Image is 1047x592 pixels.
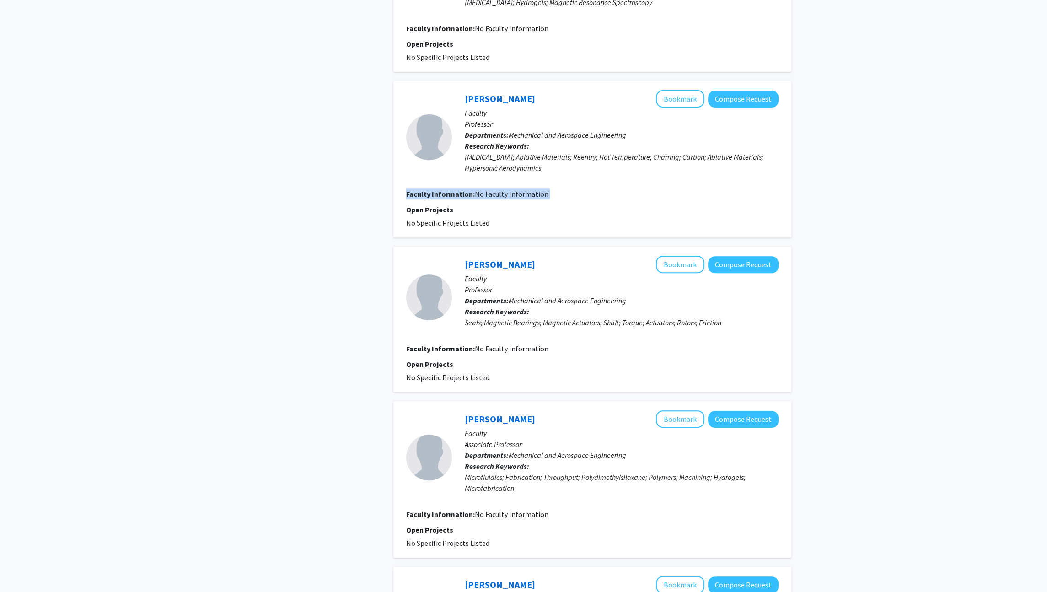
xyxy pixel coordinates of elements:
b: Research Keywords: [465,307,529,316]
a: [PERSON_NAME] [465,93,535,104]
b: Faculty Information: [406,510,475,519]
span: No Specific Projects Listed [406,218,489,227]
span: No Faculty Information [475,24,548,33]
p: Faculty [465,273,779,284]
span: Mechanical and Aerospace Engineering [509,296,626,305]
a: [PERSON_NAME] [465,413,535,425]
b: Departments: [465,296,509,305]
div: Seals; Magnetic Bearings; Magnetic Actuators; Shaft; Torque; Actuators; Rotors; Friction [465,317,779,328]
p: Professor [465,118,779,129]
span: Mechanical and Aerospace Engineering [509,130,626,140]
span: No Faculty Information [475,189,548,199]
b: Faculty Information: [406,189,475,199]
button: Compose Request to L Stephens [708,256,779,273]
button: Add Alexandre Martin to Bookmarks [656,90,704,108]
button: Add Christine Trinkle to Bookmarks [656,410,704,428]
b: Departments: [465,130,509,140]
span: No Specific Projects Listed [406,53,489,62]
p: Open Projects [406,359,779,370]
div: Microfluidics; Fabrication; Throughput; Polydimethylsiloxane; Polymers; Machining; Hydrogels; Mic... [465,472,779,494]
p: Professor [465,284,779,295]
iframe: Chat [7,551,39,585]
a: [PERSON_NAME] [465,258,535,270]
p: Open Projects [406,38,779,49]
span: No Faculty Information [475,344,548,353]
p: Faculty [465,108,779,118]
button: Add L Stephens to Bookmarks [656,256,704,273]
a: [PERSON_NAME] [465,579,535,590]
button: Compose Request to Christine Trinkle [708,411,779,428]
div: [MEDICAL_DATA]; Ablative Materials; Reentry; Hot Temperature; Charring; Carbon; Ablative Material... [465,151,779,173]
p: Faculty [465,428,779,439]
b: Faculty Information: [406,344,475,353]
span: No Faculty Information [475,510,548,519]
span: No Specific Projects Listed [406,373,489,382]
p: Open Projects [406,524,779,535]
span: No Specific Projects Listed [406,538,489,548]
p: Associate Professor [465,439,779,450]
b: Departments: [465,451,509,460]
button: Compose Request to Alexandre Martin [708,91,779,108]
b: Research Keywords: [465,462,529,471]
p: Open Projects [406,204,779,215]
b: Research Keywords: [465,141,529,151]
span: Mechanical and Aerospace Engineering [509,451,626,460]
b: Faculty Information: [406,24,475,33]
